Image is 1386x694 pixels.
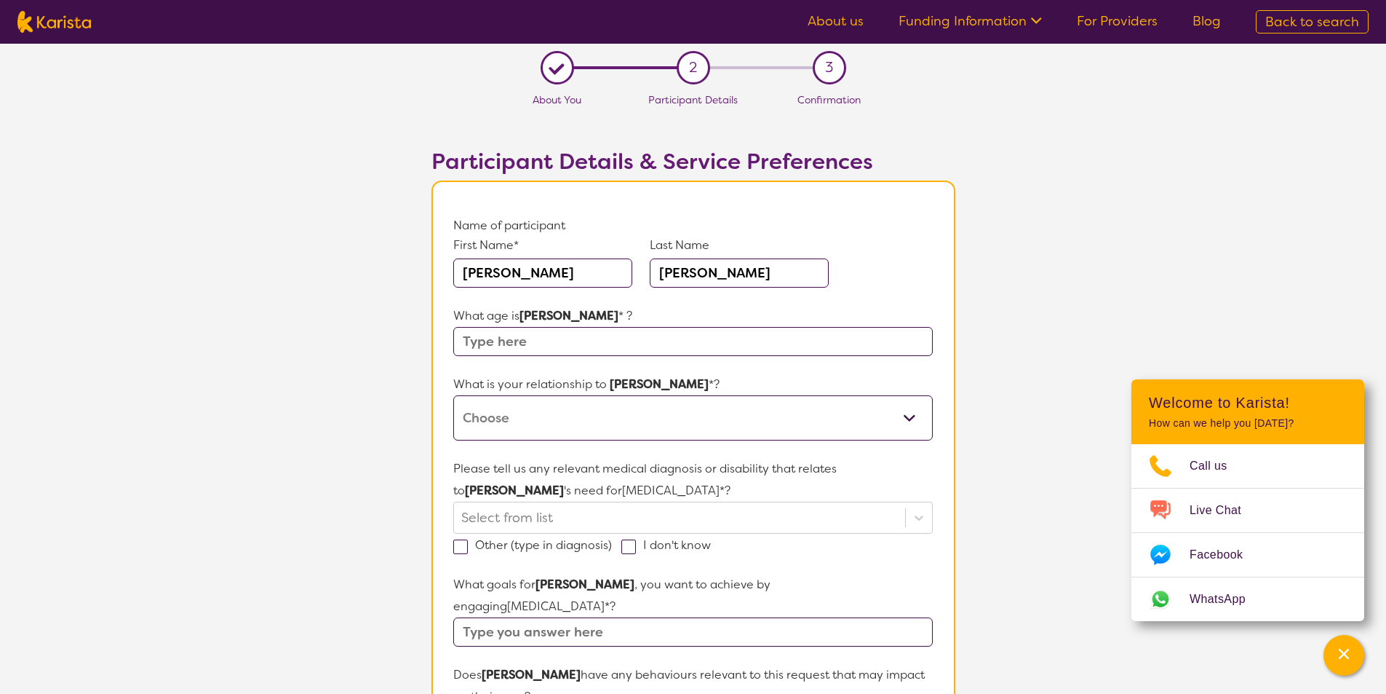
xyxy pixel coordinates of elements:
span: Participant Details [648,93,738,106]
a: Back to search [1256,10,1369,33]
span: WhatsApp [1190,588,1263,610]
p: What is your relationship to *? [453,374,932,395]
p: Please tell us any relevant medical diagnosis or disability that relates to 's need for [MEDICAL_... [453,458,932,502]
span: Facebook [1190,544,1260,566]
div: L [546,57,568,79]
a: About us [808,12,864,30]
a: For Providers [1077,12,1158,30]
p: Name of participant [453,215,932,237]
p: What goals for , you want to achieve by engaging [MEDICAL_DATA] *? [453,574,932,618]
div: Channel Menu [1131,379,1364,621]
span: Live Chat [1190,500,1259,521]
h2: Welcome to Karista! [1149,394,1347,411]
span: Back to search [1265,13,1359,31]
strong: [PERSON_NAME] [482,667,581,682]
button: Channel Menu [1323,635,1364,676]
p: First Name* [453,237,632,254]
span: 2 [689,57,697,79]
label: Other (type in diagnosis) [453,537,621,553]
p: How can we help you [DATE]? [1149,417,1347,430]
strong: [PERSON_NAME] [535,577,634,592]
p: What age is * ? [453,305,932,327]
p: Last Name [650,237,829,254]
label: I don't know [621,537,720,553]
span: 3 [825,57,833,79]
strong: [PERSON_NAME] [465,483,564,498]
h2: Participant Details & Service Preferences [431,149,955,175]
span: Call us [1190,455,1245,477]
strong: [PERSON_NAME] [519,308,618,323]
span: Confirmation [797,93,861,106]
ul: Choose channel [1131,444,1364,621]
a: Web link opens in a new tab. [1131,577,1364,621]
img: Karista logo [17,11,91,33]
input: Type here [453,327,932,356]
span: About You [533,93,581,106]
input: Type you answer here [453,618,932,647]
a: Blog [1192,12,1221,30]
strong: [PERSON_NAME] [610,376,709,392]
a: Funding Information [899,12,1042,30]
